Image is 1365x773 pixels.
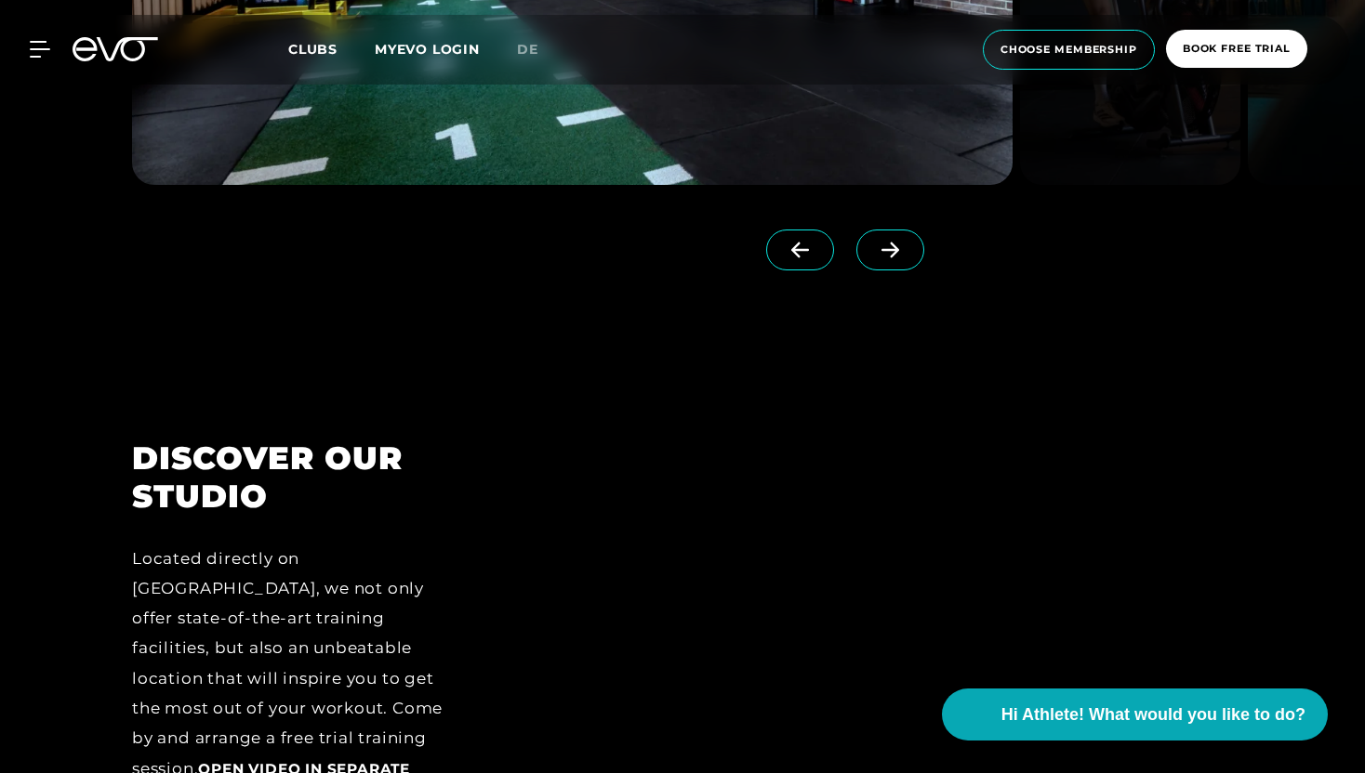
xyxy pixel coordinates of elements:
a: choose membership [977,30,1160,70]
h2: DISCOVER OUR STUDIO [132,439,464,516]
span: Clubs [288,41,338,58]
span: book free trial [1183,41,1291,57]
a: MYEVO LOGIN [375,41,480,58]
button: Hi Athlete! What would you like to do? [942,688,1328,740]
span: de [517,41,538,58]
a: de [517,39,561,60]
a: Clubs [288,40,375,58]
span: Hi Athlete! What would you like to do? [1001,702,1305,727]
a: book free trial [1160,30,1313,70]
span: choose membership [1001,42,1137,58]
